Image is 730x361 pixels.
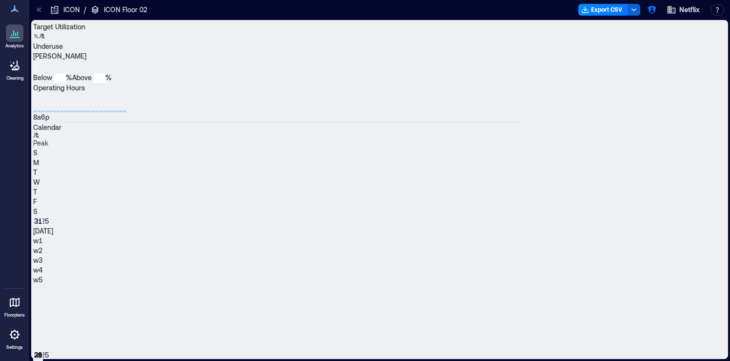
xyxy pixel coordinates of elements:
[679,5,700,15] span: Netflix
[33,236,42,245] span: w1
[33,168,37,176] span: T
[104,5,147,15] p: ICON Floor 02
[33,149,38,157] span: S
[33,188,37,196] span: T
[1,291,28,321] a: Floorplans
[664,2,703,18] button: Netflix
[33,132,48,148] button: Peak
[72,73,112,82] span: Above %
[33,73,72,82] span: Below %
[5,43,24,49] p: Analytics
[33,217,49,225] span: 2025
[33,113,41,121] span: 8a
[41,113,49,121] span: 6p
[33,276,42,284] span: w5
[6,75,23,81] p: Cleaning
[6,344,23,350] p: Settings
[63,5,80,15] p: ICON
[33,256,42,264] span: w3
[34,351,42,359] text: 31
[33,83,521,93] h3: Operating Hours
[33,351,49,359] span: 2025
[3,323,26,353] a: Settings
[33,197,37,206] span: F
[4,312,25,318] p: Floorplans
[33,42,521,51] div: Underuse
[33,22,521,32] h3: Target Utilization
[34,217,42,225] text: 31
[33,51,521,61] div: [PERSON_NAME]
[84,5,86,15] p: /
[33,158,39,167] span: M
[33,123,521,132] h3: Calendar
[33,178,40,186] span: W
[33,227,53,235] span: [DATE]
[33,207,38,215] span: S
[33,246,42,255] span: w2
[2,21,27,52] a: Analytics
[2,54,27,84] a: Cleaning
[33,266,43,274] span: w4
[578,4,628,16] button: Export CSV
